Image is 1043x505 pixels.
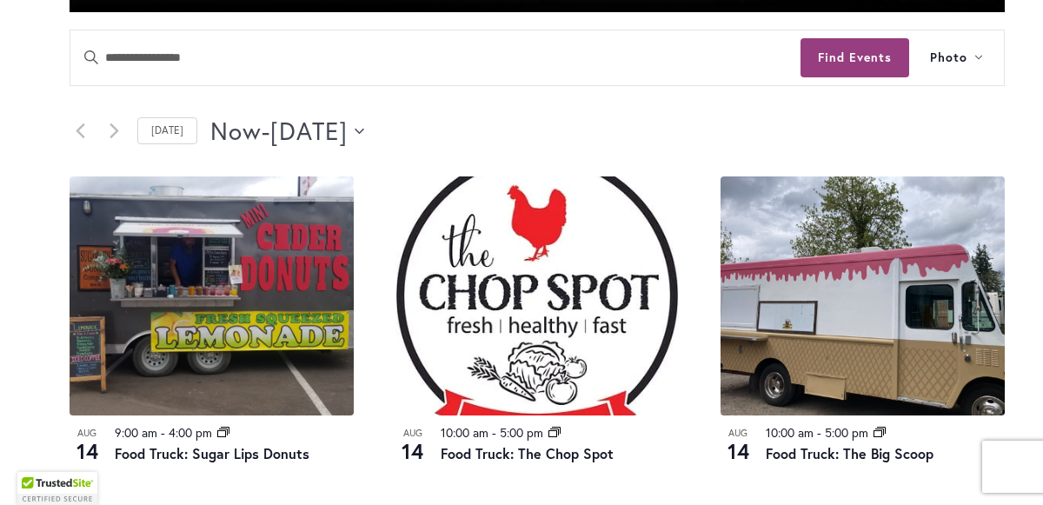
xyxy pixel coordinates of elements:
span: 14 [70,436,104,466]
time: 9:00 am [115,424,157,441]
a: Next Events [103,121,124,142]
input: Enter Keyword. Search for events by Keyword. [70,30,801,85]
span: [DATE] [270,114,348,149]
time: 5:00 pm [500,424,543,441]
img: Food Truck: Sugar Lips Apple Cider Donuts [70,176,354,415]
time: 10:00 am [766,424,814,441]
span: - [817,424,821,441]
a: Previous Events [70,121,90,142]
span: 14 [721,436,755,466]
a: Food Truck: The Chop Spot [441,444,614,462]
span: - [161,424,165,441]
span: Aug [721,426,755,441]
img: THE CHOP SPOT PDX – Food Truck [395,176,680,415]
span: - [492,424,496,441]
a: Food Truck: Sugar Lips Donuts [115,444,309,462]
a: Click to select today's date [137,117,197,144]
time: 4:00 pm [169,424,212,441]
time: 10:00 am [441,424,488,441]
span: - [262,114,270,149]
button: Photo [909,30,1004,85]
span: Now [210,114,262,149]
button: Click to toggle datepicker [210,114,364,149]
a: Food Truck: The Big Scoop [766,444,933,462]
span: Aug [395,426,430,441]
button: Find Events [801,38,909,77]
span: Photo [930,48,967,68]
img: Food Truck: The Big Scoop [721,176,1005,415]
span: Aug [70,426,104,441]
time: 5:00 pm [825,424,868,441]
span: 14 [395,436,430,466]
iframe: Launch Accessibility Center [13,443,62,492]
